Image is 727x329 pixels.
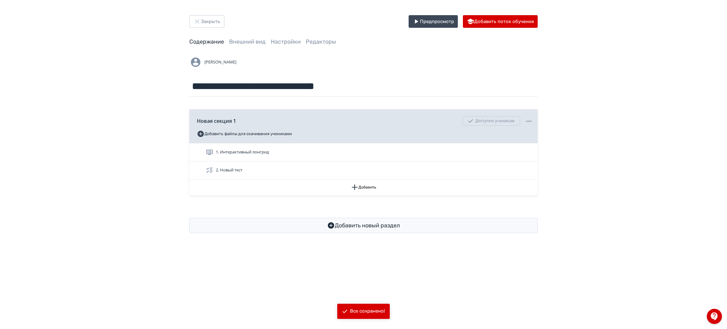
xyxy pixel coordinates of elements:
button: Добавить файлы для скачивания учениками [197,129,292,139]
span: 2. Новый тест [216,167,242,173]
div: Доступно ученикам [463,116,520,126]
span: [PERSON_NAME] [204,59,236,65]
button: Добавить новый раздел [189,218,538,233]
a: Содержание [189,38,224,45]
div: 1. Интерактивный лонгрид [189,143,538,161]
button: Добавить поток обучения [463,15,538,28]
div: 2. Новый тест [189,161,538,179]
a: Настройки [271,38,301,45]
button: Закрыть [189,15,224,28]
button: Добавить [189,179,538,195]
span: Новая секция 1 [197,117,236,125]
span: 1. Интерактивный лонгрид [216,149,269,155]
button: Предпросмотр [409,15,458,28]
div: Все сохранено! [350,308,385,314]
a: Редакторы [306,38,336,45]
a: Внешний вид [229,38,266,45]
